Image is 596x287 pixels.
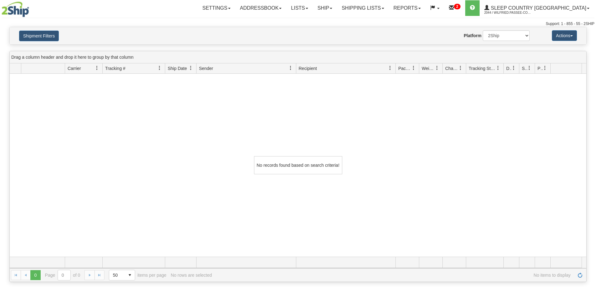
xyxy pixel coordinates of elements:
span: Carrier [68,65,81,72]
a: Reports [389,0,425,16]
span: Pickup Status [537,65,543,72]
span: No items to display [216,273,571,278]
iframe: chat widget [582,111,595,175]
div: Support: 1 - 855 - 55 - 2SHIP [2,21,594,27]
label: Platform [464,32,481,39]
a: Shipping lists [337,0,389,16]
a: 2 [444,0,465,16]
span: Weight [422,65,435,72]
a: Settings [198,0,235,16]
a: Ship Date filter column settings [186,63,196,73]
a: Shipment Issues filter column settings [524,63,535,73]
a: Pickup Status filter column settings [540,63,550,73]
a: Sleep Country [GEOGRAPHIC_DATA] 2044 / Wilfried.Passee-Coutrin [480,0,594,16]
div: No rows are selected [171,273,212,278]
div: No records found based on search criteria! [254,156,342,174]
span: Page 0 [30,270,40,280]
span: Charge [445,65,458,72]
span: Sender [199,65,213,72]
span: Recipient [299,65,317,72]
span: 50 [113,272,121,278]
span: Tracking Status [469,65,496,72]
img: logo2044.jpg [2,2,29,17]
span: Page of 0 [45,270,80,280]
a: Recipient filter column settings [385,63,395,73]
a: Sender filter column settings [285,63,296,73]
span: 2044 / Wilfried.Passee-Coutrin [484,10,531,16]
a: Refresh [575,270,585,280]
a: Weight filter column settings [432,63,442,73]
button: Shipment Filters [19,31,59,41]
span: Shipment Issues [522,65,527,72]
span: select [125,270,135,280]
a: Packages filter column settings [408,63,419,73]
span: Delivery Status [506,65,512,72]
a: Tracking Status filter column settings [493,63,503,73]
span: Ship Date [168,65,187,72]
div: grid grouping header [10,51,586,63]
a: Tracking # filter column settings [154,63,165,73]
sup: 2 [454,4,461,9]
a: Addressbook [235,0,287,16]
a: Lists [286,0,313,16]
span: Tracking # [105,65,125,72]
span: Sleep Country [GEOGRAPHIC_DATA] [489,5,586,11]
a: Delivery Status filter column settings [508,63,519,73]
a: Carrier filter column settings [92,63,102,73]
span: Packages [398,65,411,72]
a: Charge filter column settings [455,63,466,73]
a: Ship [313,0,337,16]
span: Page sizes drop down [109,270,135,280]
button: Actions [552,30,577,41]
span: items per page [109,270,166,280]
